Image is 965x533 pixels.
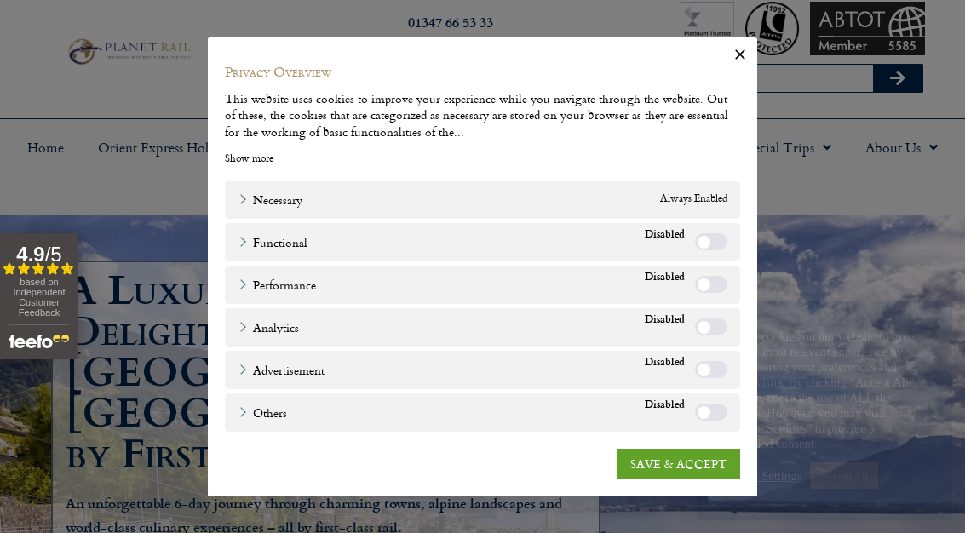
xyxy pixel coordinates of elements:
[660,190,727,208] span: Always Enabled
[238,232,307,250] a: Functional
[238,275,316,293] a: Performance
[617,448,740,479] a: SAVE & ACCEPT
[225,89,740,140] div: This website uses cookies to improve your experience while you navigate through the website. Out ...
[238,318,299,335] a: Analytics
[225,63,740,81] h4: Privacy Overview
[238,360,325,378] a: Advertisement
[238,190,302,208] a: Necessary
[225,150,273,165] a: Show more
[238,403,287,421] a: Others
